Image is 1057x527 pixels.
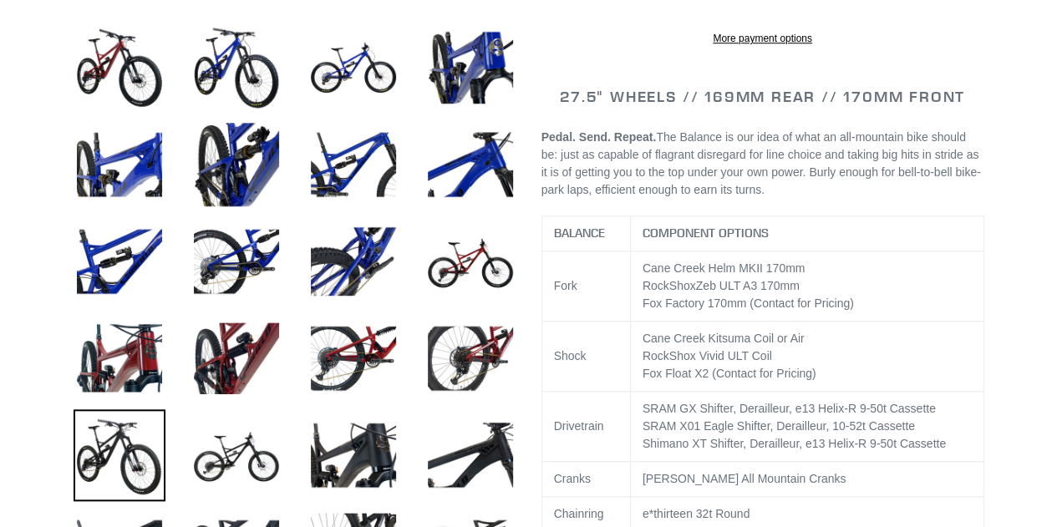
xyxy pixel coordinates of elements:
img: Load image into Gallery viewer, BALANCE - Complete Bike [424,22,516,114]
th: BALANCE [541,215,630,251]
p: Cane Creek Kitsuma Coil or Air RockShox Vivid ULT Coil Fox Float X2 (Contact for Pricing) [643,330,972,383]
img: Load image into Gallery viewer, BALANCE - Complete Bike [191,312,282,404]
span: Cane Creek Helm MKII 170mm [643,261,805,275]
img: Load image into Gallery viewer, BALANCE - Complete Bike [307,409,399,501]
img: Load image into Gallery viewer, BALANCE - Complete Bike [307,215,399,307]
img: Load image into Gallery viewer, BALANCE - Complete Bike [307,119,399,210]
img: Load image into Gallery viewer, BALANCE - Complete Bike [191,215,282,307]
img: Load image into Gallery viewer, BALANCE - Complete Bike [307,312,399,404]
img: Load image into Gallery viewer, BALANCE - Complete Bike [424,312,516,404]
img: Load image into Gallery viewer, BALANCE - Complete Bike [424,119,516,210]
img: Load image into Gallery viewer, BALANCE - Complete Bike [191,22,282,114]
img: Load image into Gallery viewer, BALANCE - Complete Bike [74,215,165,307]
img: Load image into Gallery viewer, BALANCE - Complete Bike [74,22,165,114]
th: COMPONENT OPTIONS [630,215,983,251]
p: The Balance is our idea of what an all-mountain bike should be: just as capable of flagrant disre... [541,129,984,199]
b: Pedal. Send. Repeat. [541,130,657,144]
img: Load image into Gallery viewer, BALANCE - Complete Bike [424,215,516,307]
img: Load image into Gallery viewer, BALANCE - Complete Bike [307,22,399,114]
td: Drivetrain [541,391,630,461]
h2: 27.5" WHEELS // 169MM REAR // 170MM FRONT [541,88,984,106]
td: Shock [541,321,630,391]
img: Load image into Gallery viewer, BALANCE - Complete Bike [191,119,282,210]
img: Load image into Gallery viewer, BALANCE - Complete Bike [74,119,165,210]
img: Load image into Gallery viewer, BALANCE - Complete Bike [191,409,282,501]
a: More payment options [546,31,980,46]
td: RockShox mm Fox Factory 170mm (Contact for Pricing) [630,251,983,321]
span: Zeb ULT A3 170 [696,279,780,292]
img: Load image into Gallery viewer, BALANCE - Complete Bike [424,409,516,501]
img: Load image into Gallery viewer, BALANCE - Complete Bike [74,312,165,404]
td: Cranks [541,461,630,496]
img: Load image into Gallery viewer, BALANCE - Complete Bike [74,409,165,501]
td: Fork [541,251,630,321]
td: SRAM GX Shifter, Derailleur, e13 Helix-R 9-50t Cassette SRAM X01 Eagle Shifter, Derailleur, 10-52... [630,391,983,461]
td: [PERSON_NAME] All Mountain Cranks [630,461,983,496]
